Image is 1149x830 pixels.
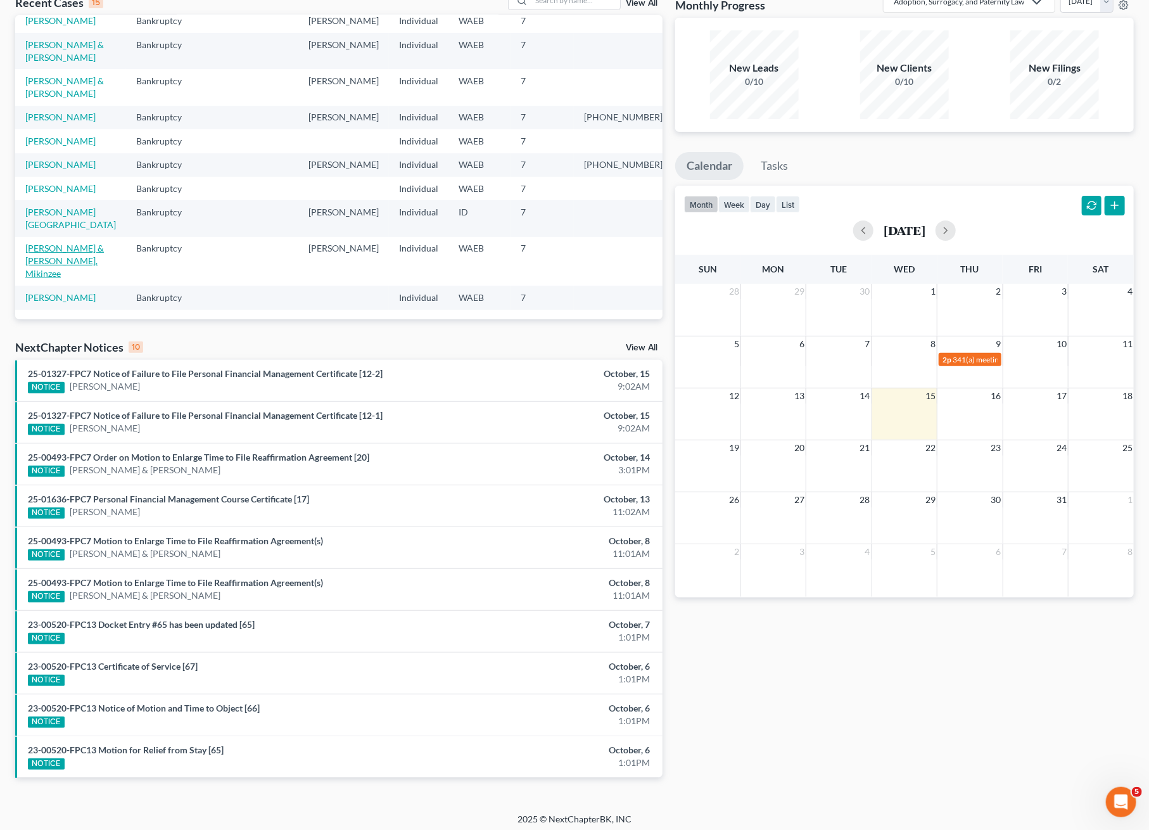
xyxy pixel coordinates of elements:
div: 3:01PM [451,464,650,476]
td: Individual [389,200,448,236]
div: October, 8 [451,535,650,547]
button: day [750,196,776,213]
td: 7 [511,106,574,129]
div: 11:01AM [451,589,650,602]
td: Individual [389,106,448,129]
td: Bankruptcy [126,153,205,177]
td: 7 [511,200,574,236]
span: 1 [1126,492,1134,508]
span: Sun [699,264,717,274]
div: NOTICE [28,633,65,644]
td: Individual [389,129,448,153]
span: 28 [728,284,740,299]
span: 3 [798,544,806,559]
span: 9 [995,336,1003,352]
div: NOTICE [28,717,65,728]
span: 26 [728,492,740,508]
span: 24 [1055,440,1068,456]
td: WAEB [448,286,511,309]
div: October, 6 [451,660,650,673]
a: 25-00493-FPC7 Motion to Enlarge Time to File Reaffirmation Agreement(s) [28,535,323,546]
a: [PERSON_NAME] [25,292,96,303]
div: 0/10 [860,75,949,88]
span: 5 [1132,787,1142,797]
button: list [776,196,800,213]
td: WAEB [448,153,511,177]
div: October, 6 [451,744,650,757]
a: [PERSON_NAME][GEOGRAPHIC_DATA] [25,207,116,230]
span: 4 [864,544,872,559]
span: 27 [793,492,806,508]
div: 1:01PM [451,715,650,727]
div: 10 [129,342,143,353]
span: 6 [995,544,1003,559]
td: [PERSON_NAME] [298,9,389,32]
span: Mon [762,264,784,274]
span: 6 [798,336,806,352]
td: Individual [389,177,448,200]
a: [PERSON_NAME] [70,380,140,393]
td: 7 [511,9,574,32]
div: 11:01AM [451,547,650,560]
div: 9:02AM [451,422,650,435]
span: 7 [864,336,872,352]
a: [PERSON_NAME] [70,506,140,518]
span: Wed [894,264,915,274]
a: 23-00520-FPC13 Motion for Relief from Stay [65] [28,744,224,755]
span: 17 [1055,388,1068,404]
td: WAEB [448,237,511,286]
td: 7 [511,33,574,69]
a: [PERSON_NAME] [25,136,96,146]
span: 28 [859,492,872,508]
td: [PERSON_NAME] [298,237,389,286]
div: October, 8 [451,577,650,589]
span: 1 [929,284,937,299]
div: 1:01PM [451,631,650,644]
span: 31 [1055,492,1068,508]
td: Individual [389,33,448,69]
span: 21 [859,440,872,456]
td: Bankruptcy [126,69,205,105]
span: 29 [793,284,806,299]
span: 7 [1060,544,1068,559]
span: 19 [728,440,740,456]
td: Bankruptcy [126,106,205,129]
td: Bankruptcy [126,200,205,236]
td: [PERSON_NAME] [298,69,389,105]
td: Individual [389,286,448,309]
div: 0/10 [710,75,799,88]
button: week [718,196,750,213]
div: NextChapter Notices [15,340,143,355]
td: 7 [511,69,574,105]
div: NOTICE [28,466,65,477]
a: [PERSON_NAME] [25,183,96,194]
td: WAEB [448,33,511,69]
a: 23-00520-FPC13 Notice of Motion and Time to Object [66] [28,703,260,713]
a: 25-01327-FPC7 Notice of Failure to File Personal Financial Management Certificate [12-1] [28,410,383,421]
a: [PERSON_NAME] [70,422,140,435]
div: October, 13 [451,493,650,506]
div: October, 6 [451,702,650,715]
h2: [DATE] [884,224,925,237]
span: 2p [943,355,951,364]
td: Bankruptcy [126,286,205,309]
a: Calendar [675,152,744,180]
span: 30 [859,284,872,299]
a: 23-00520-FPC13 Docket Entry #65 has been updated [65] [28,619,255,630]
span: 11 [1121,336,1134,352]
span: 4 [1126,284,1134,299]
td: Individual [389,237,448,286]
a: [PERSON_NAME] & [PERSON_NAME] [70,547,220,560]
a: 25-01636-FPC7 Personal Financial Management Course Certificate [17] [28,494,309,504]
td: [PHONE_NUMBER] [574,106,673,129]
span: 12 [728,388,740,404]
td: [PERSON_NAME] [298,200,389,236]
span: 30 [990,492,1003,508]
a: 25-00493-FPC7 Order on Motion to Enlarge Time to File Reaffirmation Agreement [20] [28,452,369,463]
div: October, 7 [451,618,650,631]
span: 5 [929,544,937,559]
a: 25-00493-FPC7 Motion to Enlarge Time to File Reaffirmation Agreement(s) [28,577,323,588]
td: Bankruptcy [126,9,205,32]
td: Individual [389,9,448,32]
a: [PERSON_NAME] [25,15,96,26]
